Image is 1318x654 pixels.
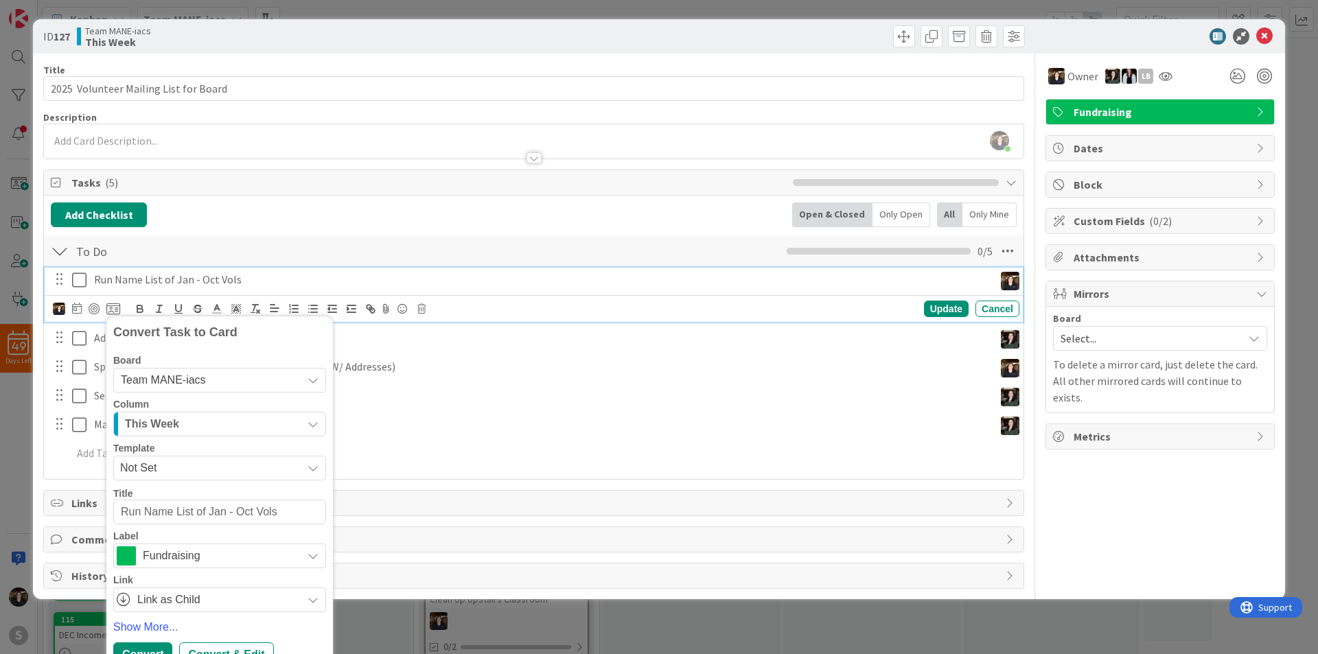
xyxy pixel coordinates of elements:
[113,575,133,585] span: Link
[1001,272,1019,290] img: KS
[54,30,70,43] b: 127
[1074,176,1249,193] span: Block
[1048,68,1065,84] img: KS
[1074,213,1249,229] span: Custom Fields
[1061,329,1236,348] span: Select...
[975,301,1019,317] div: Cancel
[43,28,70,45] span: ID
[1053,314,1081,323] span: Board
[51,202,147,227] button: Add Checklist
[1053,356,1267,406] p: To delete a mirror card, just delete the card. All other mirrored cards will continue to exists.
[1074,104,1249,120] span: Fundraising
[1149,214,1172,228] span: ( 0/2 )
[1001,417,1019,435] img: AB
[94,417,988,432] p: Mail All Thank You Letters by end of October
[71,239,380,264] input: Add Checklist...
[990,131,1009,150] img: 0gh3WeHskahoaj8UhpPxJkcUy4bGxrYS.jpg
[113,412,326,436] button: This Week
[94,359,988,375] p: Split Name List equally across 15 Board Members (W/ Addresses)
[85,25,151,36] span: Team MANE-iacs
[1074,285,1249,302] span: Mirrors
[43,64,65,76] label: Title
[53,303,65,315] img: KS
[962,202,1017,227] div: Only Mine
[71,495,999,511] span: Links
[85,36,151,47] b: This Week
[120,459,292,477] span: Not Set
[113,619,326,635] a: Show More...
[121,374,206,386] span: Team MANE-iacs
[94,272,988,288] p: Run Name List of Jan - Oct Vols
[1001,330,1019,349] img: AB
[94,388,988,404] p: Send Emails to Board Members with Their List
[1138,69,1153,84] div: LB
[94,330,988,346] p: Add to Oct Board Member Agenda
[872,202,930,227] div: Only Open
[978,243,993,259] span: 0 / 5
[71,531,999,548] span: Comments
[937,202,962,227] div: All
[792,202,872,227] div: Open & Closed
[1001,388,1019,406] img: AB
[113,531,139,541] span: Label
[113,500,326,524] textarea: Run Name List of Jan - Oct Vols
[43,76,1024,101] input: type card name here...
[924,301,969,317] div: Update
[113,443,154,453] span: Template
[125,415,179,433] span: This Week
[1074,249,1249,266] span: Attachments
[71,174,786,191] span: Tasks
[29,2,62,19] span: Support
[113,323,326,342] div: Convert Task to Card
[143,546,295,565] span: Fundraising
[113,399,149,409] span: Column
[1001,359,1019,377] img: KS
[1067,68,1098,84] span: Owner
[113,487,133,500] label: Title
[105,176,118,189] span: ( 5 )
[1074,428,1249,445] span: Metrics
[137,590,295,609] span: Link as Child
[43,111,97,124] span: Description
[1122,69,1137,84] img: EJ
[1074,140,1249,156] span: Dates
[113,355,141,365] span: Board
[71,568,999,584] span: History
[1105,69,1120,84] img: AB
